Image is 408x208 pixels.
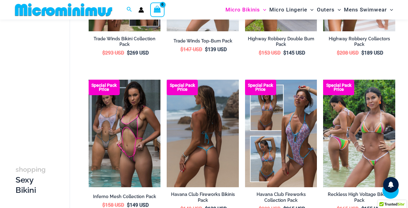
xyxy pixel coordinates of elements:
[89,194,161,200] h2: Inferno Mesh Collection Pack
[127,202,149,208] bdi: 149 USD
[245,80,317,187] a: Collection Pack (1) Havana Club Fireworks 820 One Piece Monokini 08Havana Club Fireworks 820 One ...
[102,50,105,56] span: $
[315,2,342,18] a: OutersMenu ToggleMenu Toggle
[225,2,260,18] span: Micro Bikinis
[167,80,239,187] a: Bikini Pack Havana Club Fireworks 312 Tri Top 451 Thong 05Havana Club Fireworks 312 Tri Top 451 T...
[323,36,395,47] h2: Highway Robbery Collectors Pack
[245,36,317,50] a: Highway Robbery Double Bum Pack
[323,192,395,206] a: Reckless High Voltage Bikinis Pack
[245,192,317,206] a: Havana Club Fireworks Collection Pack
[245,36,317,47] h2: Highway Robbery Double Bum Pack
[269,2,307,18] span: Micro Lingerie
[283,50,286,56] span: $
[102,202,124,208] bdi: 158 USD
[335,2,341,18] span: Menu Toggle
[167,38,239,44] h2: Trade Winds Top-Bum Pack
[337,50,340,56] span: $
[102,50,124,56] bdi: 293 USD
[260,2,266,18] span: Menu Toggle
[102,202,105,208] span: $
[245,192,317,203] h2: Havana Club Fireworks Collection Pack
[323,192,395,203] h2: Reckless High Voltage Bikinis Pack
[283,50,305,56] bdi: 145 USD
[89,80,161,187] img: Inferno Mesh One Piece Collection Pack (3)
[205,46,227,52] bdi: 139 USD
[89,36,161,47] h2: Trade Winds Bikini Collection Pack
[16,21,72,145] iframe: TrustedSite Certified
[344,2,387,18] span: Mens Swimwear
[167,83,198,91] b: Special Pack Price
[323,36,395,50] a: Highway Robbery Collectors Pack
[138,7,144,13] a: Account icon link
[167,80,239,187] img: Havana Club Fireworks 312 Tri Top 451 Thong 05
[307,2,313,18] span: Menu Toggle
[12,3,115,17] img: MM SHOP LOGO FLAT
[323,83,354,91] b: Special Pack Price
[387,2,393,18] span: Menu Toggle
[259,50,280,56] bdi: 153 USD
[180,46,202,52] bdi: 147 USD
[337,50,359,56] bdi: 208 USD
[361,50,383,56] bdi: 189 USD
[259,50,262,56] span: $
[361,50,364,56] span: $
[89,194,161,202] a: Inferno Mesh Collection Pack
[127,202,130,208] span: $
[205,46,208,52] span: $
[89,80,161,187] a: Inferno Mesh One Piece Collection Pack (3) Inferno Mesh Black White 8561 One Piece 08Inferno Mesh...
[167,192,239,206] a: Havana Club Fireworks Bikinis Pack
[323,80,395,187] img: Reckless Mesh High Voltage Bikini Pack
[268,2,315,18] a: Micro LingerieMenu ToggleMenu Toggle
[127,50,149,56] bdi: 269 USD
[245,80,317,187] img: Collection Pack (1)
[167,192,239,203] h2: Havana Club Fireworks Bikinis Pack
[342,2,395,18] a: Mens SwimwearMenu ToggleMenu Toggle
[224,2,268,18] a: Micro BikinisMenu ToggleMenu Toggle
[223,1,396,19] nav: Site Navigation
[127,6,132,14] a: Search icon link
[89,36,161,50] a: Trade Winds Bikini Collection Pack
[180,46,183,52] span: $
[323,80,395,187] a: Reckless Mesh High Voltage Bikini Pack Reckless Mesh High Voltage 306 Tri Top 466 Thong 04Reckles...
[16,166,46,173] span: shopping
[150,2,165,17] a: View Shopping Cart, empty
[127,50,130,56] span: $
[167,38,239,46] a: Trade Winds Top-Bum Pack
[16,164,48,206] h3: Sexy Bikini Sets
[89,83,120,91] b: Special Pack Price
[317,2,335,18] span: Outers
[245,83,276,91] b: Special Pack Price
